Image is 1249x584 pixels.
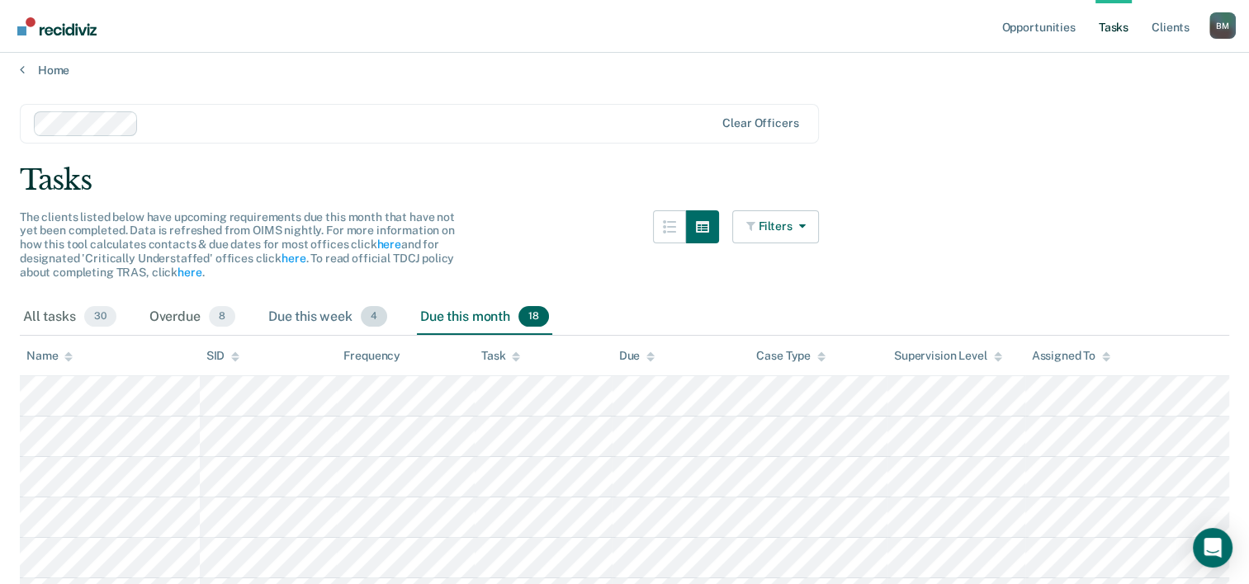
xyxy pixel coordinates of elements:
span: 4 [361,306,387,327]
div: Open Intercom Messenger [1193,528,1232,568]
div: Frequency [343,349,400,363]
a: here [281,252,305,265]
div: Supervision Level [894,349,1002,363]
img: Recidiviz [17,17,97,35]
div: Name [26,349,73,363]
div: All tasks30 [20,299,120,336]
div: B M [1209,12,1236,39]
a: here [376,238,400,251]
div: Due [619,349,655,363]
span: The clients listed below have upcoming requirements due this month that have not yet been complet... [20,210,455,279]
div: Task [481,349,520,363]
span: 30 [84,306,116,327]
div: SID [206,349,240,363]
div: Due this month18 [417,299,552,336]
div: Case Type [756,349,826,363]
span: 18 [518,306,549,327]
div: Due this week4 [265,299,390,336]
div: Assigned To [1032,349,1110,363]
a: Home [20,63,1229,78]
button: Profile dropdown button [1209,12,1236,39]
div: Overdue8 [146,299,239,336]
div: Clear officers [722,116,798,130]
div: Tasks [20,163,1229,197]
button: Filters [732,210,820,243]
span: 8 [209,306,235,327]
a: here [177,266,201,279]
